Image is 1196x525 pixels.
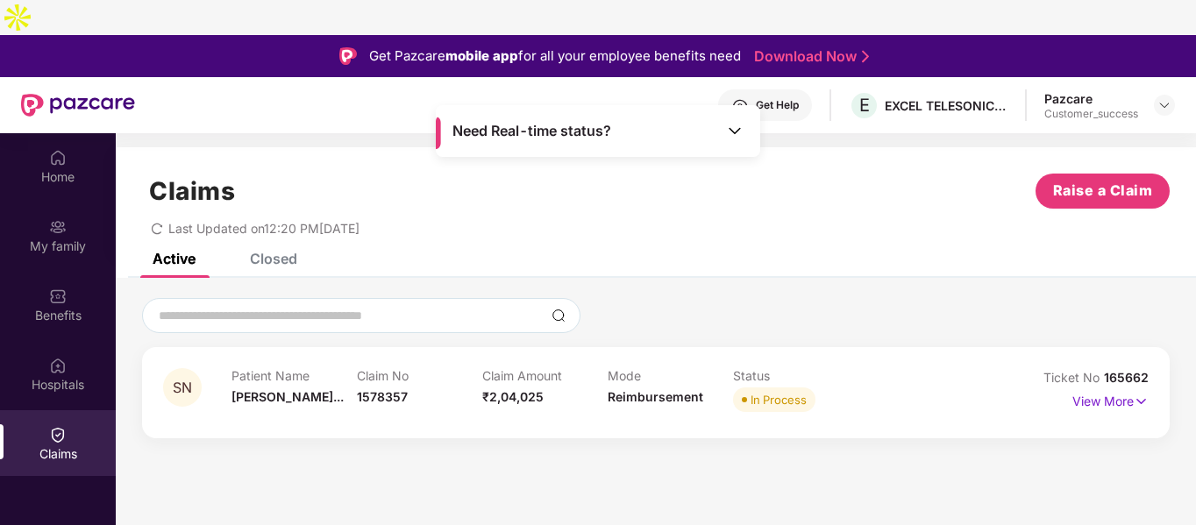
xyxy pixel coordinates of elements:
span: E [859,95,870,116]
span: Need Real-time status? [452,122,611,140]
img: Logo [339,47,357,65]
img: Toggle Icon [726,122,744,139]
strong: mobile app [445,47,518,64]
div: EXCEL TELESONIC INDIA PRIVATE LIMITED [885,97,1007,114]
div: Get Help [756,98,799,112]
img: Stroke [862,47,869,66]
div: Pazcare [1044,90,1138,107]
img: New Pazcare Logo [21,94,135,117]
img: svg+xml;base64,PHN2ZyBpZD0iSGVscC0zMngzMiIgeG1sbnM9Imh0dHA6Ly93d3cudzMub3JnLzIwMDAvc3ZnIiB3aWR0aD... [731,98,749,116]
img: svg+xml;base64,PHN2ZyBpZD0iRHJvcGRvd24tMzJ4MzIiIHhtbG5zPSJodHRwOi8vd3d3LnczLm9yZy8yMDAwL3N2ZyIgd2... [1157,98,1171,112]
div: Customer_success [1044,107,1138,121]
a: Download Now [754,47,864,66]
div: Get Pazcare for all your employee benefits need [369,46,741,67]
